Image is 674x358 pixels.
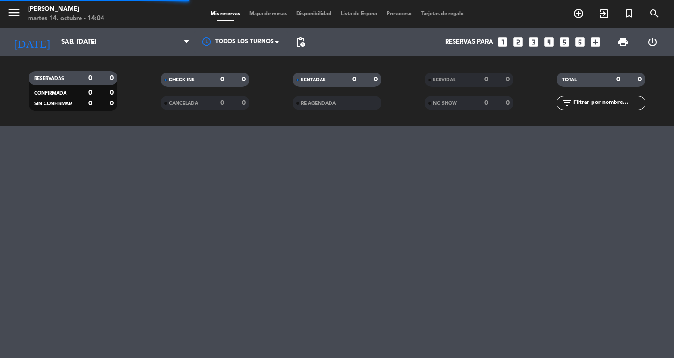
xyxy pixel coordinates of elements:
[527,36,540,48] i: looks_3
[7,32,57,52] i: [DATE]
[616,76,620,83] strong: 0
[561,97,572,109] i: filter_list
[245,11,292,16] span: Mapa de mesas
[169,78,195,82] span: CHECK INS
[573,8,584,19] i: add_circle_outline
[88,100,92,107] strong: 0
[34,76,64,81] span: RESERVADAS
[558,36,571,48] i: looks_5
[433,78,456,82] span: SERVIDAS
[484,76,488,83] strong: 0
[417,11,469,16] span: Tarjetas de regalo
[506,76,512,83] strong: 0
[637,28,667,56] div: LOG OUT
[352,76,356,83] strong: 0
[110,89,116,96] strong: 0
[433,101,457,106] span: NO SHOW
[28,14,104,23] div: martes 14. octubre - 14:04
[572,98,645,108] input: Filtrar por nombre...
[638,76,644,83] strong: 0
[292,11,336,16] span: Disponibilidad
[110,100,116,107] strong: 0
[445,38,493,46] span: Reservas para
[598,8,609,19] i: exit_to_app
[206,11,245,16] span: Mis reservas
[87,37,98,48] i: arrow_drop_down
[623,8,635,19] i: turned_in_not
[562,78,577,82] span: TOTAL
[382,11,417,16] span: Pre-acceso
[374,76,380,83] strong: 0
[34,91,66,95] span: CONFIRMADA
[220,100,224,106] strong: 0
[28,5,104,14] div: [PERSON_NAME]
[295,37,306,48] span: pending_actions
[301,101,336,106] span: RE AGENDADA
[649,8,660,19] i: search
[220,76,224,83] strong: 0
[7,6,21,23] button: menu
[88,89,92,96] strong: 0
[301,78,326,82] span: SENTADAS
[242,100,248,106] strong: 0
[543,36,555,48] i: looks_4
[336,11,382,16] span: Lista de Espera
[484,100,488,106] strong: 0
[110,75,116,81] strong: 0
[169,101,198,106] span: CANCELADA
[617,37,629,48] span: print
[589,36,601,48] i: add_box
[34,102,72,106] span: SIN CONFIRMAR
[497,36,509,48] i: looks_one
[647,37,658,48] i: power_settings_new
[574,36,586,48] i: looks_6
[88,75,92,81] strong: 0
[512,36,524,48] i: looks_two
[506,100,512,106] strong: 0
[242,76,248,83] strong: 0
[7,6,21,20] i: menu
